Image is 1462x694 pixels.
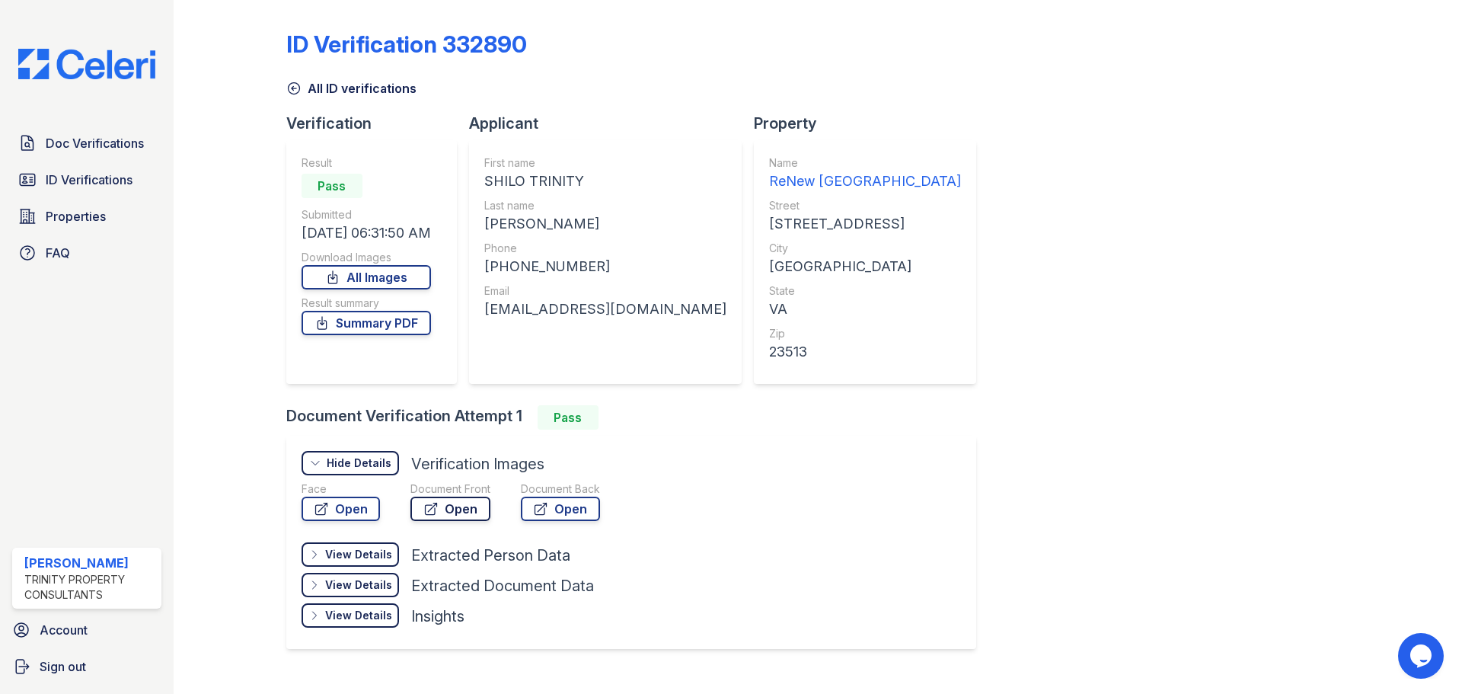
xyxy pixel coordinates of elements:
[484,171,726,192] div: SHILO TRINITY
[40,621,88,639] span: Account
[769,341,961,363] div: 23513
[46,244,70,262] span: FAQ
[484,299,726,320] div: [EMAIL_ADDRESS][DOMAIN_NAME]
[411,545,570,566] div: Extracted Person Data
[302,250,431,265] div: Download Images
[410,481,490,497] div: Document Front
[769,155,961,171] div: Name
[754,113,988,134] div: Property
[302,174,362,198] div: Pass
[6,651,168,682] a: Sign out
[484,213,726,235] div: [PERSON_NAME]
[286,113,469,134] div: Verification
[521,497,600,521] a: Open
[302,207,431,222] div: Submitted
[484,283,726,299] div: Email
[325,608,392,623] div: View Details
[302,497,380,521] a: Open
[484,256,726,277] div: [PHONE_NUMBER]
[6,615,168,645] a: Account
[769,299,961,320] div: VA
[769,171,961,192] div: ReNew [GEOGRAPHIC_DATA]
[302,222,431,244] div: [DATE] 06:31:50 AM
[769,155,961,192] a: Name ReNew [GEOGRAPHIC_DATA]
[769,241,961,256] div: City
[6,49,168,79] img: CE_Logo_Blue-a8612792a0a2168367f1c8372b55b34899dd931a85d93a1a3d3e32e68fde9ad4.png
[286,79,417,98] a: All ID verifications
[12,201,161,232] a: Properties
[410,497,490,521] a: Open
[469,113,754,134] div: Applicant
[46,134,144,152] span: Doc Verifications
[46,171,132,189] span: ID Verifications
[1398,633,1447,679] iframe: chat widget
[12,165,161,195] a: ID Verifications
[411,575,594,596] div: Extracted Document Data
[46,207,106,225] span: Properties
[769,213,961,235] div: [STREET_ADDRESS]
[411,453,544,475] div: Verification Images
[327,456,391,471] div: Hide Details
[302,155,431,171] div: Result
[24,554,155,572] div: [PERSON_NAME]
[12,128,161,158] a: Doc Verifications
[24,572,155,603] div: Trinity Property Consultants
[325,577,392,593] div: View Details
[769,326,961,341] div: Zip
[484,155,726,171] div: First name
[411,606,464,627] div: Insights
[12,238,161,268] a: FAQ
[302,296,431,311] div: Result summary
[40,657,86,676] span: Sign out
[325,547,392,562] div: View Details
[521,481,600,497] div: Document Back
[302,311,431,335] a: Summary PDF
[484,241,726,256] div: Phone
[484,198,726,213] div: Last name
[302,265,431,289] a: All Images
[302,481,380,497] div: Face
[538,405,599,430] div: Pass
[769,198,961,213] div: Street
[286,30,527,58] div: ID Verification 332890
[286,405,988,430] div: Document Verification Attempt 1
[769,256,961,277] div: [GEOGRAPHIC_DATA]
[769,283,961,299] div: State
